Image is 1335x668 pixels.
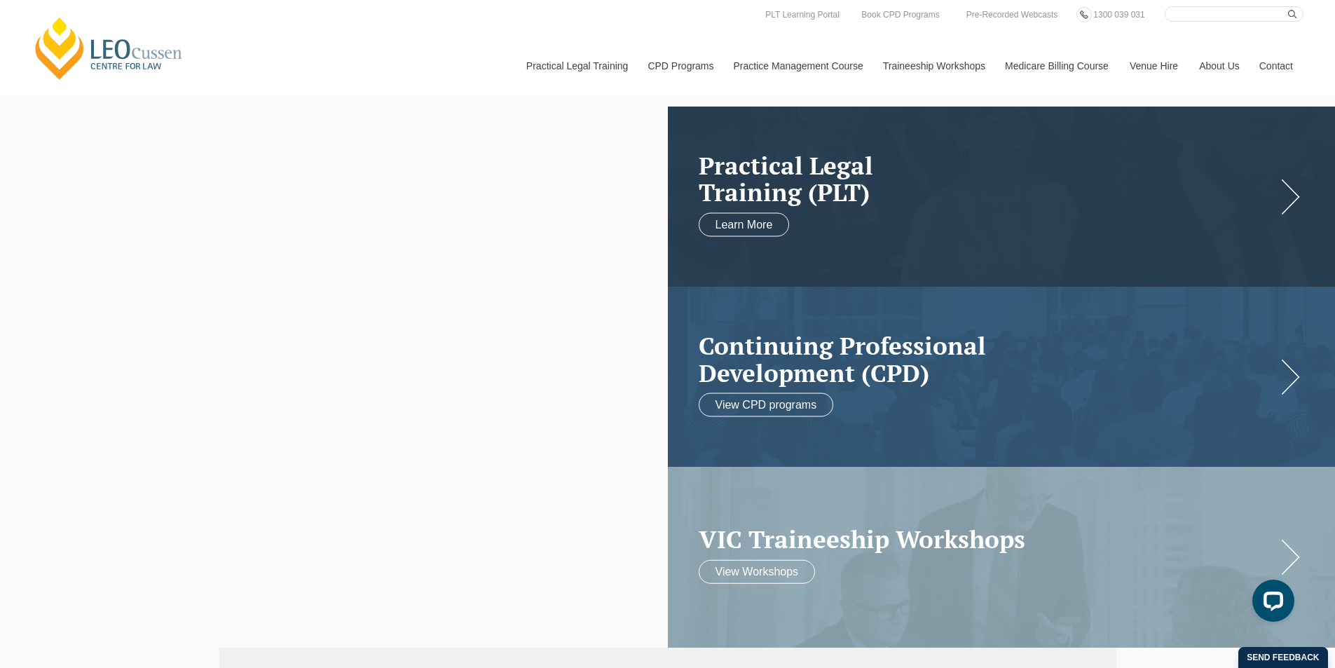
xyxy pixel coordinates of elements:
[1189,36,1249,96] a: About Us
[699,212,790,236] a: Learn More
[699,151,1277,205] a: Practical LegalTraining (PLT)
[872,36,994,96] a: Traineeship Workshops
[699,332,1277,386] a: Continuing ProfessionalDevelopment (CPD)
[963,7,1062,22] a: Pre-Recorded Webcasts
[699,151,1277,205] h2: Practical Legal Training (PLT)
[994,36,1119,96] a: Medicare Billing Course
[1241,574,1300,633] iframe: LiveChat chat widget
[637,36,723,96] a: CPD Programs
[762,7,843,22] a: PLT Learning Portal
[1249,36,1303,96] a: Contact
[699,559,816,583] a: View Workshops
[516,36,638,96] a: Practical Legal Training
[1093,10,1144,20] span: 1300 039 031
[699,526,1277,553] a: VIC Traineeship Workshops
[32,15,186,81] a: [PERSON_NAME] Centre for Law
[723,36,872,96] a: Practice Management Course
[1090,7,1148,22] a: 1300 039 031
[858,7,943,22] a: Book CPD Programs
[1119,36,1189,96] a: Venue Hire
[699,393,834,417] a: View CPD programs
[699,332,1277,386] h2: Continuing Professional Development (CPD)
